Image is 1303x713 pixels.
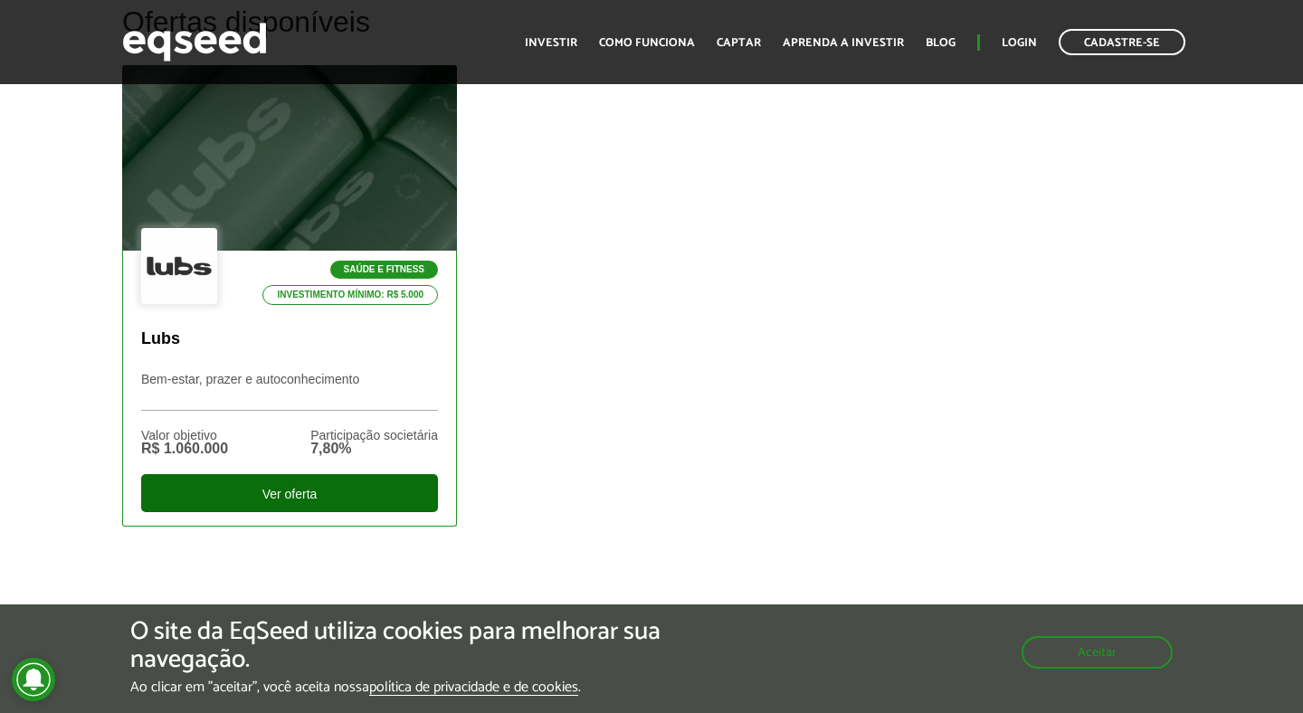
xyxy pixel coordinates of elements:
div: R$ 1.060.000 [141,442,228,456]
a: Aprenda a investir [783,37,904,49]
h5: O site da EqSeed utiliza cookies para melhorar sua navegação. [130,618,756,674]
a: Cadastre-se [1059,29,1185,55]
a: Captar [717,37,761,49]
p: Ao clicar em "aceitar", você aceita nossa . [130,679,756,696]
button: Aceitar [1022,636,1173,669]
p: Lubs [141,329,438,349]
div: Valor objetivo [141,429,228,442]
img: EqSeed [122,18,267,66]
div: 7,80% [310,442,438,456]
div: Ver oferta [141,474,438,512]
a: Login [1002,37,1037,49]
a: Blog [926,37,956,49]
a: política de privacidade e de cookies [369,680,578,696]
a: Como funciona [599,37,695,49]
p: Investimento mínimo: R$ 5.000 [262,285,438,305]
div: Participação societária [310,429,438,442]
a: Investir [525,37,577,49]
p: Bem-estar, prazer e autoconhecimento [141,372,438,411]
p: Saúde e Fitness [330,261,438,279]
a: Saúde e Fitness Investimento mínimo: R$ 5.000 Lubs Bem-estar, prazer e autoconhecimento Valor obj... [122,65,457,526]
